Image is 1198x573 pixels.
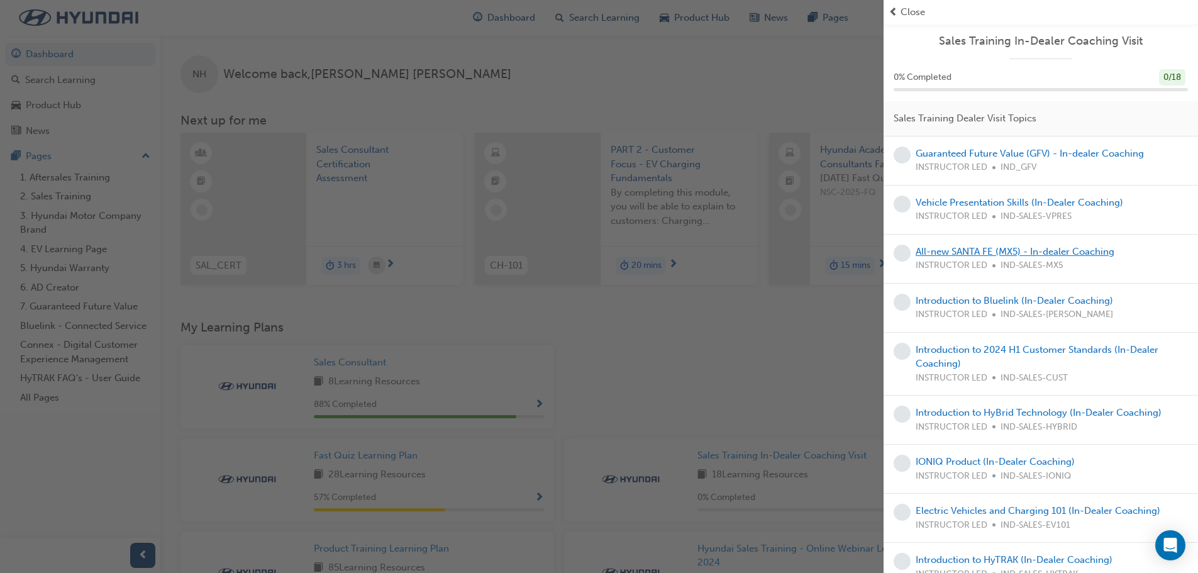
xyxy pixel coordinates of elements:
span: INSTRUCTOR LED [916,371,987,386]
span: IND-SALES-IONIQ [1001,469,1071,484]
span: learningRecordVerb_NONE-icon [894,343,911,360]
span: IND-SALES-[PERSON_NAME] [1001,308,1113,322]
span: IND-SALES-VPRES [1001,209,1072,224]
span: learningRecordVerb_NONE-icon [894,553,911,570]
span: IND-SALES-MX5 [1001,259,1063,273]
span: INSTRUCTOR LED [916,420,987,435]
a: Introduction to 2024 H1 Customer Standards (In-Dealer Coaching) [916,344,1158,370]
span: INSTRUCTOR LED [916,469,987,484]
span: INSTRUCTOR LED [916,209,987,224]
span: Sales Training Dealer Visit Topics [894,111,1036,126]
button: prev-iconClose [889,5,1193,19]
span: learningRecordVerb_NONE-icon [894,294,911,311]
span: INSTRUCTOR LED [916,518,987,533]
span: 0 % Completed [894,70,951,85]
a: Introduction to HyTRAK (In-Dealer Coaching) [916,554,1112,565]
span: learningRecordVerb_NONE-icon [894,147,911,164]
span: IND_GFV [1001,160,1037,175]
span: IND-SALES-CUST [1001,371,1068,386]
span: learningRecordVerb_NONE-icon [894,245,911,262]
a: Guaranteed Future Value (GFV) - In-dealer Coaching [916,148,1144,159]
span: learningRecordVerb_NONE-icon [894,504,911,521]
span: INSTRUCTOR LED [916,160,987,175]
a: Introduction to Bluelink (In-Dealer Coaching) [916,295,1113,306]
span: Close [901,5,925,19]
span: learningRecordVerb_NONE-icon [894,196,911,213]
a: Introduction to HyBrid Technology (In-Dealer Coaching) [916,407,1162,418]
a: Sales Training In-Dealer Coaching Visit [894,34,1188,48]
a: All-new SANTA FE (MX5) - In-dealer Coaching [916,246,1114,257]
span: learningRecordVerb_NONE-icon [894,406,911,423]
div: 0 / 18 [1159,69,1185,86]
span: INSTRUCTOR LED [916,259,987,273]
span: learningRecordVerb_NONE-icon [894,455,911,472]
a: Vehicle Presentation Skills (In-Dealer Coaching) [916,197,1123,208]
a: IONIQ Product (In-Dealer Coaching) [916,456,1075,467]
span: IND-SALES-EV101 [1001,518,1070,533]
span: INSTRUCTOR LED [916,308,987,322]
a: Electric Vehicles and Charging 101 (In-Dealer Coaching) [916,505,1160,516]
span: prev-icon [889,5,898,19]
span: IND-SALES-HYBRID [1001,420,1077,435]
div: Open Intercom Messenger [1155,530,1185,560]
